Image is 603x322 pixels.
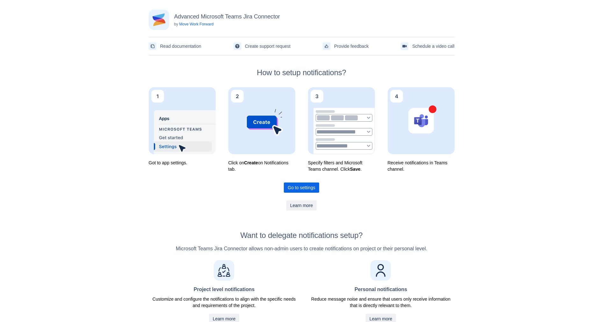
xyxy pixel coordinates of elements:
[412,41,454,51] span: Schedule a video call
[235,44,240,49] span: support
[149,10,169,30] img: Advanced Microsoft Teams Jira Connector
[174,22,280,27] p: by
[214,260,234,281] img: Project level notifications
[244,160,258,165] b: Create
[245,41,291,51] span: Create support request
[284,182,319,193] a: Go to settings
[350,167,361,172] b: Save
[149,245,455,253] p: Microsoft Teams Jira Connector allows non-admin users to create notifications on project or their...
[233,41,291,51] a: Create support request
[150,44,155,49] span: documentation
[308,87,375,154] img: Specify filters and Microsoft Teams channel. Click <b>Save</b>.
[288,182,315,193] span: Go to settings
[402,44,407,49] span: videoCall
[174,13,280,20] h3: Advanced Microsoft Teams Jira Connector
[194,286,255,293] h4: Project level notifications
[286,200,317,211] a: Learn more
[149,68,455,77] h2: How to setup notifications?
[324,44,329,49] span: feedback
[323,41,369,51] a: Provide feedback
[308,160,375,172] p: Specify filters and Microsoft Teams channel. Click .
[370,260,391,281] img: Personal notifications
[160,41,201,51] span: Read documentation
[401,41,454,51] a: Schedule a video call
[149,160,216,166] p: Got to app settings.
[388,87,455,154] img: Receive notifications in Teams channel.
[388,160,455,172] p: Receive notifications in Teams channel.
[290,200,313,211] span: Learn more
[355,286,407,293] h4: Personal notifications
[228,87,295,154] img: Click on <b>Create</b> on Notifications tab.
[307,296,454,309] p: Reduce message noise and ensure that users only receive information that is directly relevant to ...
[179,22,214,26] a: Move Work Forward
[334,41,369,51] span: Provide feedback
[149,296,300,309] p: Customize and configure the notifications to align with the specific needs and requirements of th...
[149,87,216,154] img: Got to app settings.
[149,41,201,51] a: Read documentation
[149,231,455,240] h2: Want to delegate notifications setup?
[228,160,295,172] p: Click on on Notifications tab.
